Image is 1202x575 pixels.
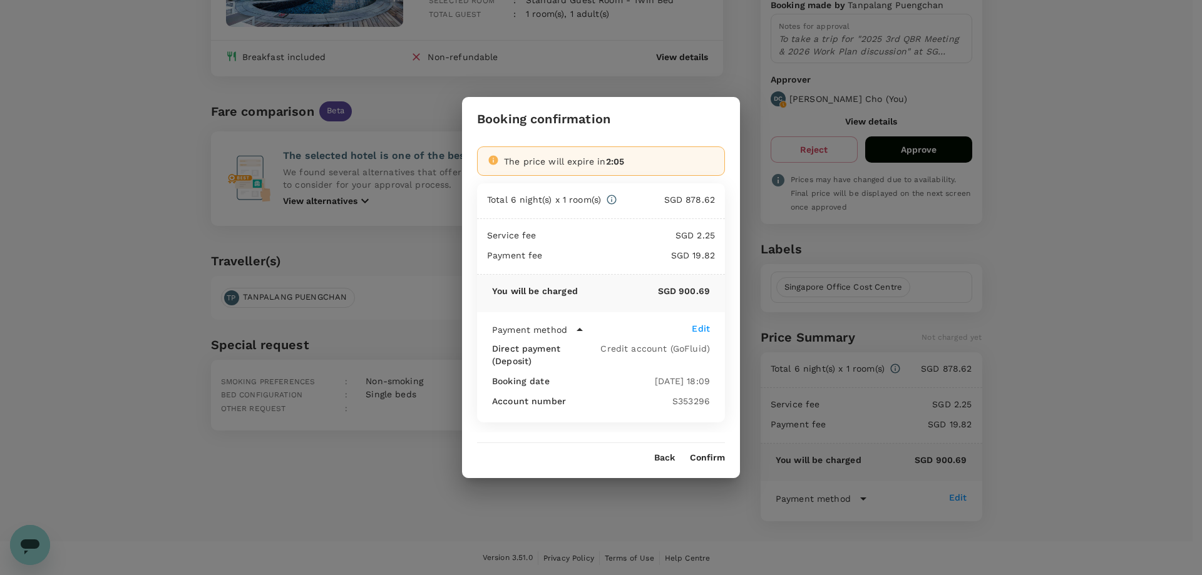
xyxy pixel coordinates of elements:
[487,249,543,262] p: Payment fee
[492,285,578,297] p: You will be charged
[655,375,710,387] div: [DATE] 18:09
[578,285,710,297] p: SGD 900.69
[487,229,537,242] p: Service fee
[504,155,714,168] div: The price will expire in
[600,342,710,355] div: Credit account (GoFluid)
[543,249,715,262] p: SGD 19.82
[492,323,567,336] p: Payment method
[617,193,715,206] p: SGD 878.62
[487,193,601,206] p: Total 6 night(s) x 1 room(s)
[492,395,672,407] div: Account number
[672,395,710,407] div: S353296
[492,375,655,387] div: Booking date
[690,453,725,463] button: Confirm
[654,453,675,463] button: Back
[606,156,625,166] span: 2:05
[477,112,610,126] h3: Booking confirmation
[492,342,600,367] div: Direct payment (Deposit)
[537,229,715,242] p: SGD 2.25
[692,322,710,335] div: Edit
